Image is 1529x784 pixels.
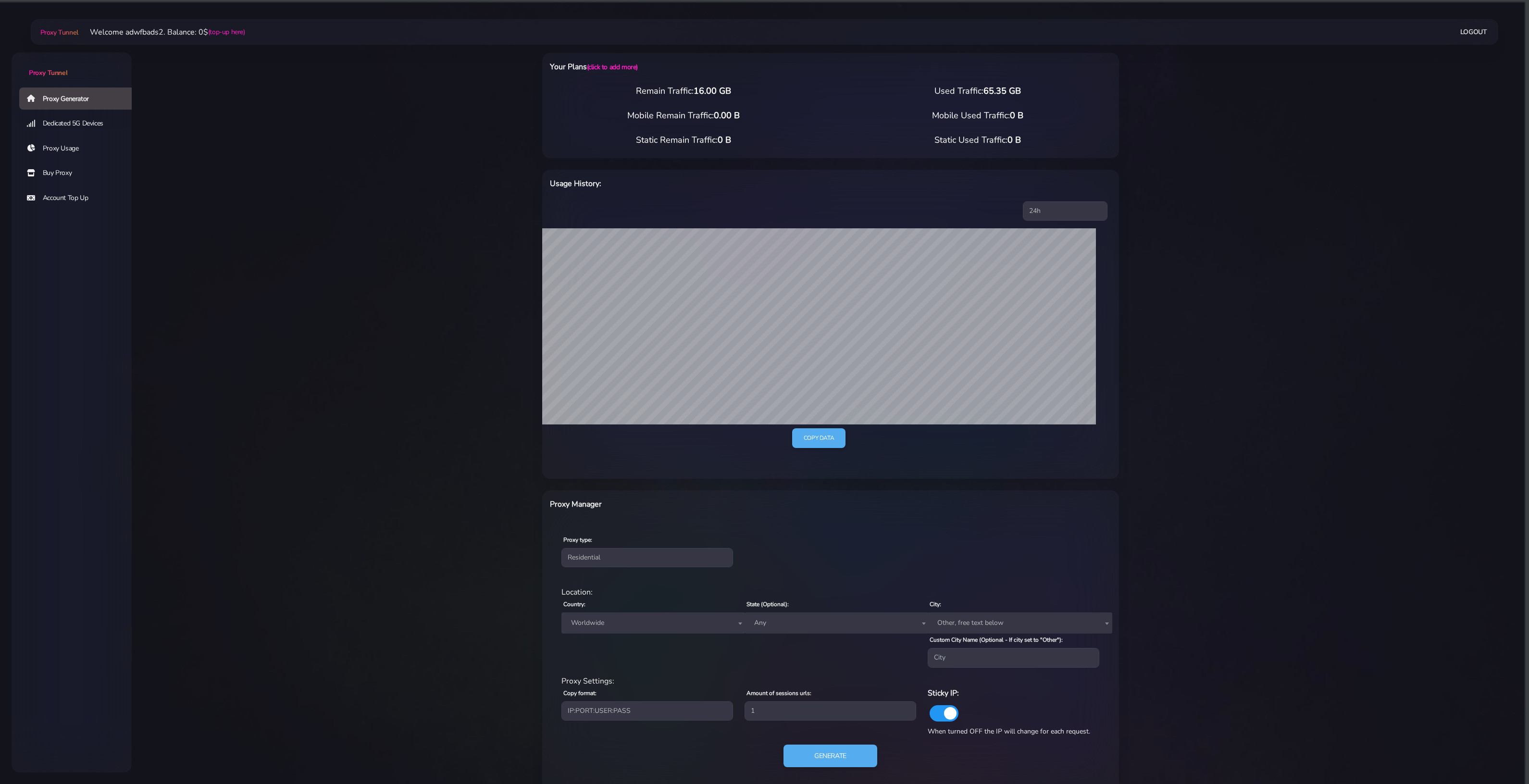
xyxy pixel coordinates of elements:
div: Static Used Traffic: [831,134,1125,147]
span: 0 B [718,134,731,146]
h6: Sticky IP: [928,687,1099,699]
label: Country: [563,600,585,609]
div: Mobile Used Traffic: [831,109,1125,122]
a: Proxy Usage [19,137,139,160]
span: Proxy Tunnel [40,28,78,37]
span: Any [745,612,929,634]
h6: Proxy Manager [550,498,872,510]
a: (click to add more) [587,62,638,72]
a: Dedicated 5G Devices [19,112,139,135]
div: Remain Traffic: [536,85,831,98]
span: Other, free text below [933,616,1106,630]
a: Proxy Tunnel [38,25,78,40]
h6: Usage History: [550,177,872,190]
span: 16.00 GB [694,85,731,97]
div: Static Remain Traffic: [536,134,831,147]
span: Worldwide [567,616,740,630]
label: City: [930,600,941,609]
span: Other, free text below [928,612,1112,634]
div: Used Traffic: [831,85,1125,98]
input: City [928,648,1099,667]
a: Proxy Generator [19,87,139,110]
span: 65.35 GB [983,85,1021,97]
a: Copy data [792,428,845,448]
label: Proxy type: [563,535,592,544]
li: Welcome adwfbads2. Balance: 0$ [78,26,245,38]
div: Mobile Remain Traffic: [536,109,831,122]
h6: Your Plans [550,61,872,73]
span: Worldwide [561,612,746,634]
div: Proxy Settings: [556,675,1106,687]
span: Proxy Tunnel [29,68,67,77]
span: 0.00 B [714,110,740,121]
a: (top-up here) [208,27,245,37]
span: 0 B [1007,134,1021,146]
span: When turned OFF the IP will change for each request. [928,727,1090,736]
span: Any [750,616,923,630]
iframe: Webchat Widget [1474,729,1517,772]
div: Location: [556,586,1106,598]
label: Custom City Name (Optional - If city set to "Other"): [930,635,1063,644]
label: State (Optional): [746,600,789,609]
span: 0 B [1010,110,1023,121]
a: Buy Proxy [19,162,139,184]
label: Amount of sessions urls: [746,689,811,697]
a: Account Top Up [19,187,139,209]
a: Logout [1460,23,1487,41]
a: Proxy Tunnel [12,52,132,78]
button: Generate [783,745,877,768]
label: Copy format: [563,689,597,697]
